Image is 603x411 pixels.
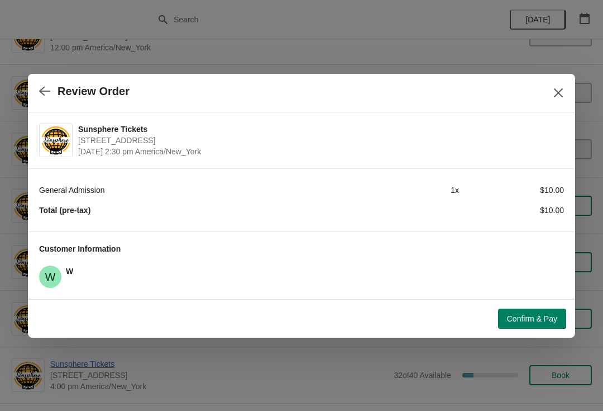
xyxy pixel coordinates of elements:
span: [DATE] 2:30 pm America/New_York [78,146,558,157]
span: Customer Information [39,244,121,253]
img: Sunsphere Tickets | 810 Clinch Avenue, Knoxville, TN, USA | August 15 | 2:30 pm America/New_York [40,125,72,155]
button: Close [548,83,568,103]
span: W [66,267,73,276]
div: $10.00 [459,205,564,216]
span: Sunsphere Tickets [78,124,558,135]
span: W [39,266,61,288]
div: 1 x [354,185,459,196]
div: General Admission [39,185,354,196]
span: [STREET_ADDRESS] [78,135,558,146]
button: Confirm & Pay [498,309,566,329]
strong: Total (pre-tax) [39,206,90,215]
text: W [45,271,56,283]
span: Confirm & Pay [507,314,557,323]
div: $10.00 [459,185,564,196]
h2: Review Order [58,85,130,98]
